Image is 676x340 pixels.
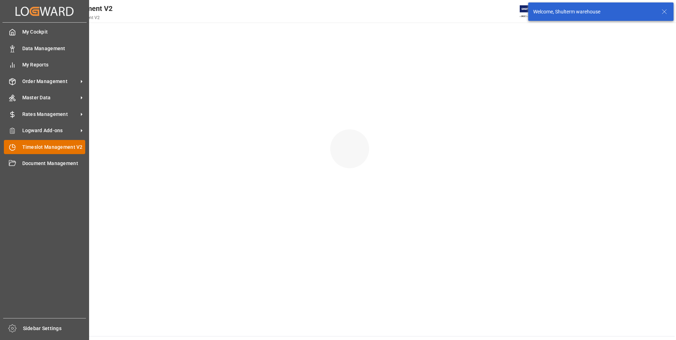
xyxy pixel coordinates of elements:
[4,41,85,55] a: Data Management
[22,45,86,52] span: Data Management
[533,8,655,16] div: Welcome, Shulterm warehouse
[22,111,78,118] span: Rates Management
[22,28,86,36] span: My Cockpit
[23,325,86,332] span: Sidebar Settings
[4,25,85,39] a: My Cockpit
[22,143,86,151] span: Timeslot Management V2
[22,94,78,101] span: Master Data
[22,78,78,85] span: Order Management
[22,61,86,69] span: My Reports
[22,160,86,167] span: Document Management
[4,140,85,154] a: Timeslot Management V2
[520,5,544,18] img: Exertis%20JAM%20-%20Email%20Logo.jpg_1722504956.jpg
[22,127,78,134] span: Logward Add-ons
